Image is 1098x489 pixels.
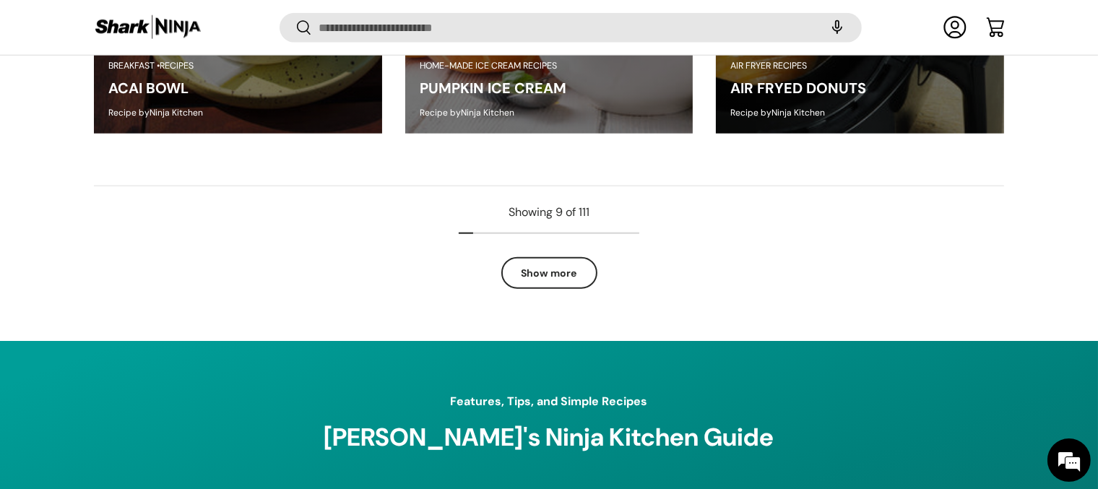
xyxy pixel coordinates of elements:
[324,422,774,454] span: [PERSON_NAME]'s Ninja Kitchen Guide
[420,79,566,98] a: PUMPKIN ICE CREAM
[730,79,866,98] a: AIR FRYED DONUTS
[7,331,275,381] textarea: Type your message and hit 'Enter'
[108,79,189,98] a: ACAI BOWL
[94,13,202,41] img: Shark Ninja Philippines
[451,393,648,410] span: Features, Tips, and Simple Recipes
[501,257,597,290] a: Show more
[94,204,1004,290] nav: Pagination
[237,7,272,42] div: Minimize live chat window
[75,81,243,100] div: Chat with us now
[814,12,860,43] speech-search-button: Search by voice
[509,204,589,220] span: Showing 9 of 111
[84,150,199,296] span: We're online!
